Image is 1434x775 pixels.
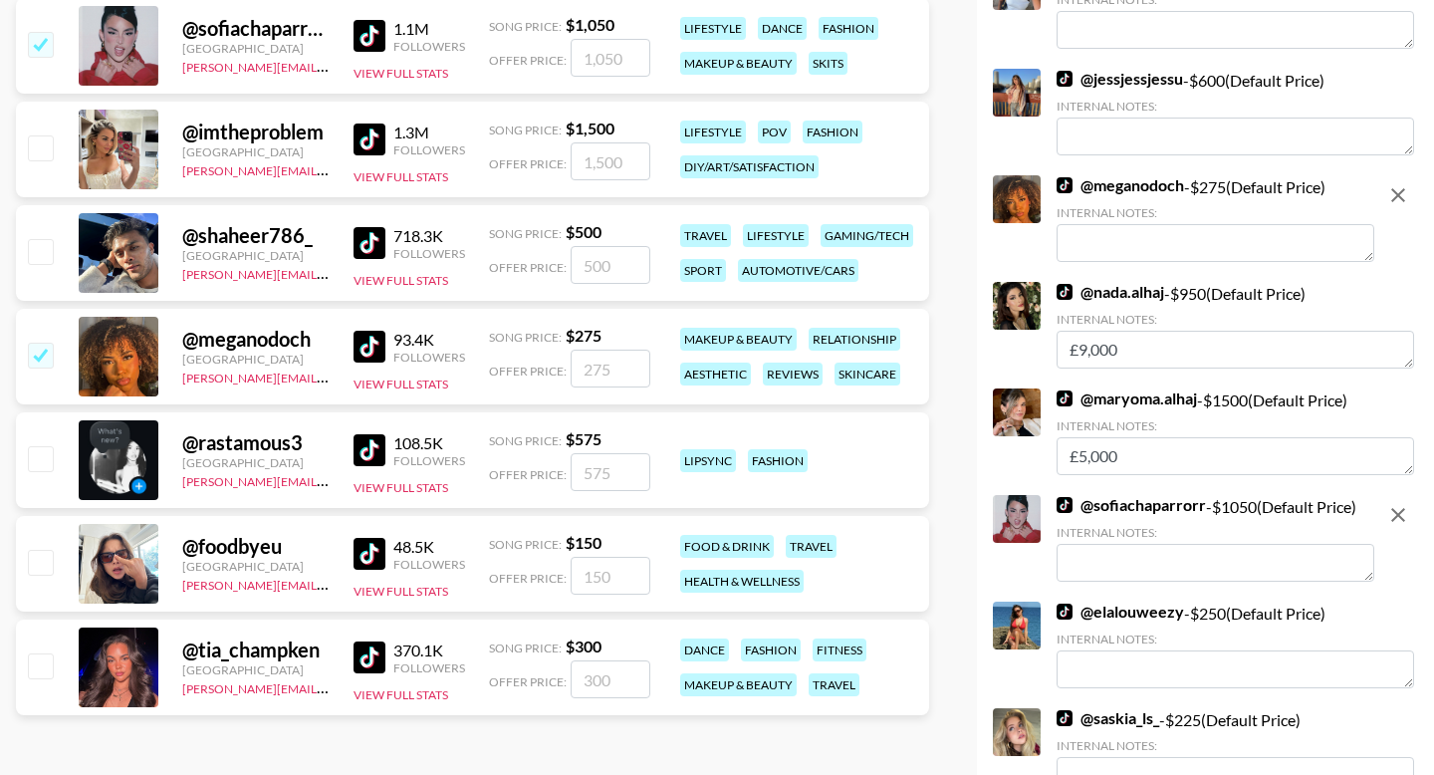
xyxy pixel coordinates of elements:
[182,430,330,455] div: @ rastamous3
[489,467,567,482] span: Offer Price:
[182,223,330,248] div: @ shaheer786_
[354,434,385,466] img: TikTok
[354,331,385,363] img: TikTok
[393,453,465,468] div: Followers
[489,260,567,275] span: Offer Price:
[182,159,477,178] a: [PERSON_NAME][EMAIL_ADDRESS][DOMAIN_NAME]
[566,15,614,34] strong: $ 1,050
[680,535,774,558] div: food & drink
[1057,282,1414,369] div: - $ 950 (Default Price)
[809,328,900,351] div: relationship
[182,677,477,696] a: [PERSON_NAME][EMAIL_ADDRESS][DOMAIN_NAME]
[182,638,330,662] div: @ tia_champken
[1057,331,1414,369] textarea: £9,000
[393,641,465,660] div: 370.1K
[489,433,562,448] span: Song Price:
[1057,388,1414,475] div: - $ 1500 (Default Price)
[571,453,650,491] input: 575
[182,16,330,41] div: @ sofiachaparrorr
[182,559,330,574] div: [GEOGRAPHIC_DATA]
[489,53,567,68] span: Offer Price:
[354,377,448,391] button: View Full Stats
[758,17,807,40] div: dance
[182,263,477,282] a: [PERSON_NAME][EMAIL_ADDRESS][DOMAIN_NAME]
[182,41,330,56] div: [GEOGRAPHIC_DATA]
[489,364,567,379] span: Offer Price:
[489,674,567,689] span: Offer Price:
[680,570,804,593] div: health & wellness
[1057,495,1206,515] a: @sofiachaparrorr
[489,571,567,586] span: Offer Price:
[571,660,650,698] input: 300
[680,121,746,143] div: lifestyle
[393,19,465,39] div: 1.1M
[680,449,736,472] div: lipsync
[571,557,650,595] input: 150
[354,584,448,599] button: View Full Stats
[393,660,465,675] div: Followers
[1057,708,1159,728] a: @saskia_ls_
[1057,418,1414,433] div: Internal Notes:
[571,39,650,77] input: 1,050
[680,673,797,696] div: makeup & beauty
[489,123,562,137] span: Song Price:
[182,327,330,352] div: @ meganodoch
[1057,177,1073,193] img: TikTok
[393,142,465,157] div: Followers
[809,52,847,75] div: skits
[489,226,562,241] span: Song Price:
[182,248,330,263] div: [GEOGRAPHIC_DATA]
[182,56,477,75] a: [PERSON_NAME][EMAIL_ADDRESS][DOMAIN_NAME]
[566,222,601,241] strong: $ 500
[393,350,465,365] div: Followers
[566,429,601,448] strong: $ 575
[182,455,330,470] div: [GEOGRAPHIC_DATA]
[1057,71,1073,87] img: TikTok
[680,155,819,178] div: diy/art/satisfaction
[571,350,650,387] input: 275
[393,123,465,142] div: 1.3M
[393,246,465,261] div: Followers
[680,17,746,40] div: lifestyle
[354,124,385,155] img: TikTok
[748,449,808,472] div: fashion
[182,534,330,559] div: @ foodbyeu
[393,433,465,453] div: 108.5K
[809,673,859,696] div: travel
[182,574,477,593] a: [PERSON_NAME][EMAIL_ADDRESS][DOMAIN_NAME]
[566,326,601,345] strong: $ 275
[1378,175,1418,215] button: remove
[354,169,448,184] button: View Full Stats
[813,639,866,661] div: fitness
[1057,175,1184,195] a: @meganodoch
[1057,390,1073,406] img: TikTok
[1057,284,1073,300] img: TikTok
[1057,738,1414,753] div: Internal Notes:
[819,17,878,40] div: fashion
[741,639,801,661] div: fashion
[182,662,330,677] div: [GEOGRAPHIC_DATA]
[680,639,729,661] div: dance
[1057,632,1414,646] div: Internal Notes:
[393,39,465,54] div: Followers
[571,142,650,180] input: 1,500
[821,224,913,247] div: gaming/tech
[680,224,731,247] div: travel
[680,328,797,351] div: makeup & beauty
[354,20,385,52] img: TikTok
[1057,495,1374,582] div: - $ 1050 (Default Price)
[680,52,797,75] div: makeup & beauty
[1057,205,1374,220] div: Internal Notes:
[182,144,330,159] div: [GEOGRAPHIC_DATA]
[1378,495,1418,535] button: remove
[1057,525,1374,540] div: Internal Notes:
[489,156,567,171] span: Offer Price:
[354,227,385,259] img: TikTok
[1057,99,1414,114] div: Internal Notes:
[803,121,862,143] div: fashion
[393,226,465,246] div: 718.3K
[1057,710,1073,726] img: TikTok
[489,330,562,345] span: Song Price:
[1057,69,1414,155] div: - $ 600 (Default Price)
[354,273,448,288] button: View Full Stats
